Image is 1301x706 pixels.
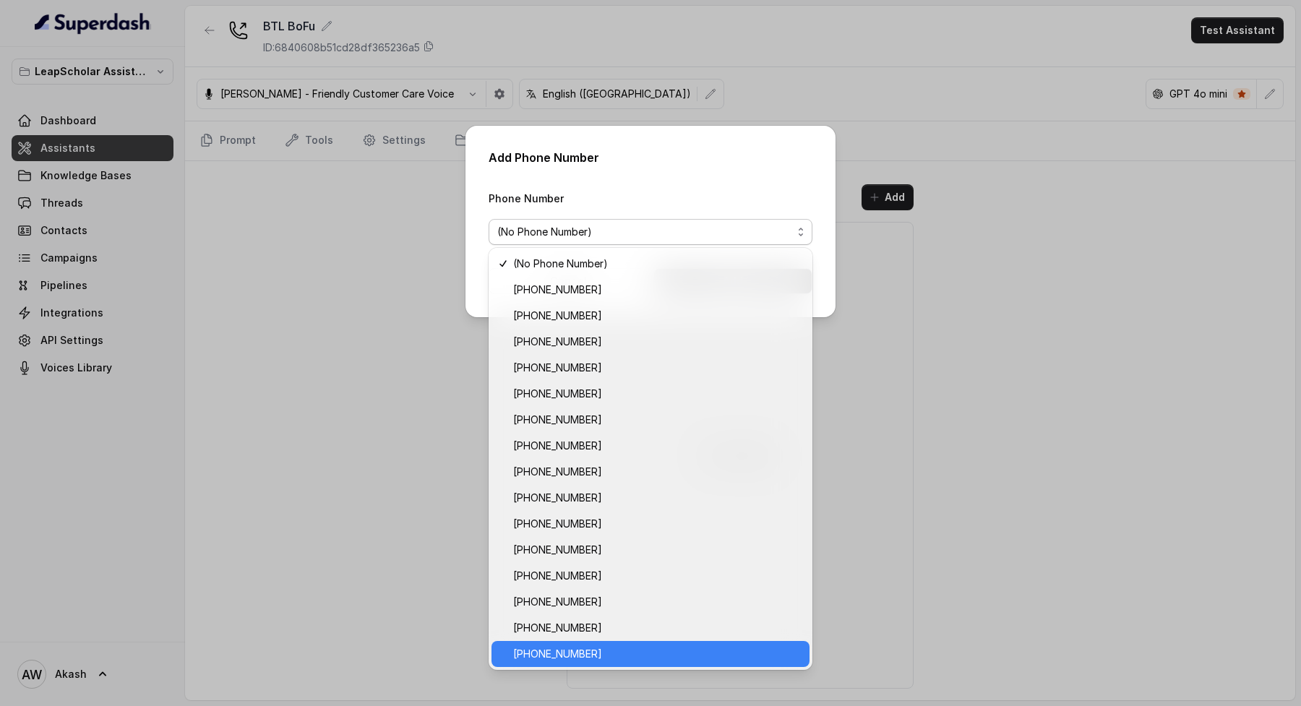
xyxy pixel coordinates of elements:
span: [PHONE_NUMBER] [513,307,801,324]
span: [PHONE_NUMBER] [513,463,801,481]
span: [PHONE_NUMBER] [513,515,801,533]
div: (No Phone Number) [489,248,812,670]
button: (No Phone Number) [489,219,812,245]
span: [PHONE_NUMBER] [513,359,801,376]
span: [PHONE_NUMBER] [513,333,801,350]
span: [PHONE_NUMBER] [513,411,801,429]
span: (No Phone Number) [497,223,792,241]
span: (No Phone Number) [513,255,801,272]
span: [PHONE_NUMBER] [513,619,801,637]
span: [PHONE_NUMBER] [513,437,801,455]
span: [PHONE_NUMBER] [513,489,801,507]
span: [PHONE_NUMBER] [513,645,801,663]
span: [PHONE_NUMBER] [513,593,801,611]
span: [PHONE_NUMBER] [513,281,801,298]
span: [PHONE_NUMBER] [513,541,801,559]
span: [PHONE_NUMBER] [513,385,801,402]
span: [PHONE_NUMBER] [513,567,801,585]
